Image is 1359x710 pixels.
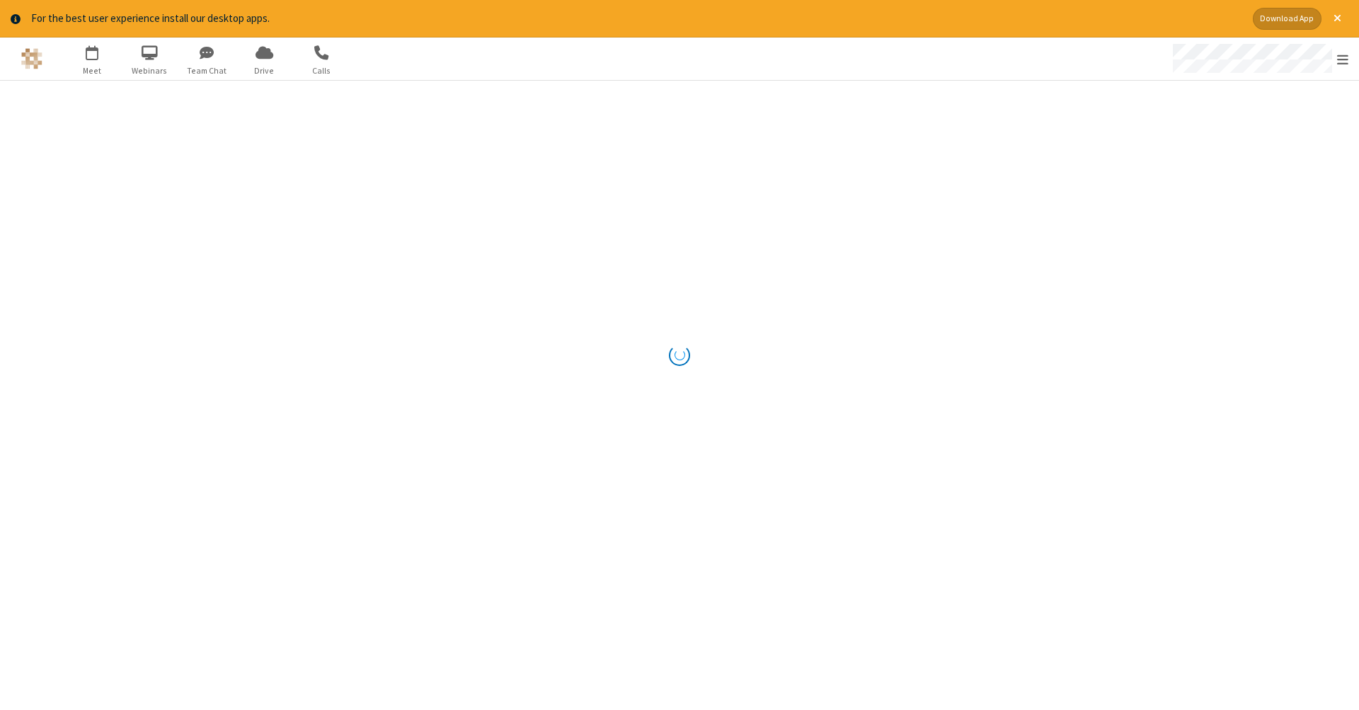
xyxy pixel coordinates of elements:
img: QA Selenium DO NOT DELETE OR CHANGE [21,48,42,69]
span: Team Chat [180,64,234,77]
span: Meet [66,64,119,77]
button: Download App [1253,8,1321,30]
span: Webinars [123,64,176,77]
div: Open menu [1159,38,1359,80]
span: Calls [295,64,348,77]
span: Drive [238,64,291,77]
button: Logo [5,38,58,80]
button: Close alert [1326,8,1348,30]
div: For the best user experience install our desktop apps. [31,11,1242,27]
